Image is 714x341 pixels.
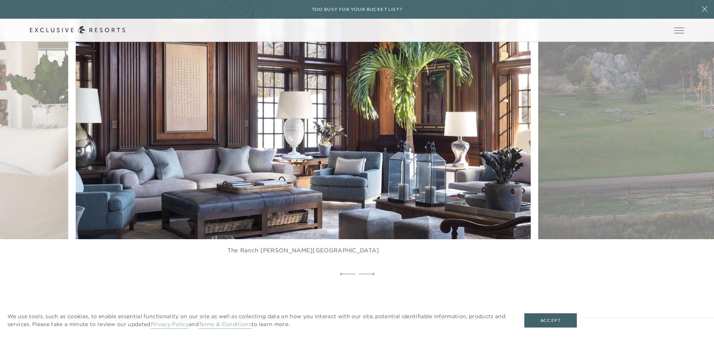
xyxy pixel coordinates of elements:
h6: Too busy for your bucket list? [312,6,403,13]
figcaption: The Ranch [PERSON_NAME][GEOGRAPHIC_DATA] [76,239,531,269]
a: Terms & Conditions [199,321,251,329]
button: Open navigation [674,28,684,33]
p: We use tools, such as cookies, to enable essential functionality on our site as well as collectin... [7,313,509,328]
button: Accept [524,313,577,328]
a: Privacy Policy [151,321,189,329]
